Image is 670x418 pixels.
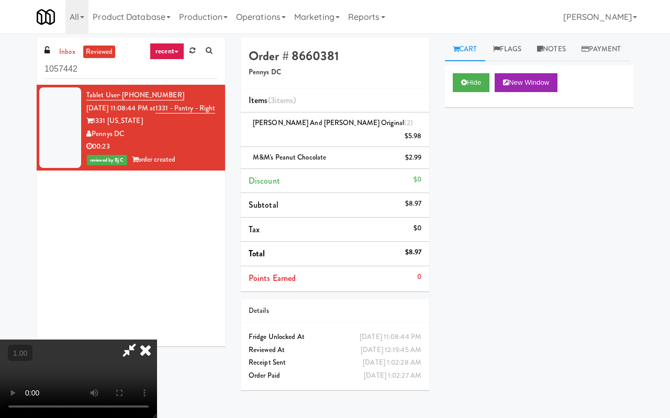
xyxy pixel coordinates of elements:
[249,344,421,357] div: Reviewed At
[37,8,55,26] img: Micromart
[249,94,296,106] span: Items
[268,94,296,106] span: (3 )
[83,46,116,59] a: reviewed
[275,94,294,106] ng-pluralize: items
[253,118,413,128] span: [PERSON_NAME] and [PERSON_NAME] Original
[119,90,184,100] span: · [PHONE_NUMBER]
[155,103,215,114] a: 1331 - Pantry - Right
[37,85,225,171] li: Tablet User· [PHONE_NUMBER][DATE] 11:08:44 PM at1331 - Pantry - Right1331 [US_STATE]Pennys DC00:2...
[86,140,217,153] div: 00:23
[86,128,217,141] div: Pennys DC
[360,331,421,344] div: [DATE] 11:08:44 PM
[132,154,175,164] span: order created
[57,46,78,59] a: inbox
[414,222,421,235] div: $0
[414,173,421,186] div: $0
[249,272,296,284] span: Points Earned
[405,151,422,164] div: $2.99
[249,356,421,369] div: Receipt Sent
[574,38,629,61] a: Payment
[405,197,422,210] div: $8.97
[249,369,421,382] div: Order Paid
[404,118,413,128] span: (2)
[405,246,422,259] div: $8.97
[249,175,280,187] span: Discount
[529,38,574,61] a: Notes
[86,115,217,128] div: 1331 [US_STATE]
[253,152,326,162] span: M&M's Peanut Chocolate
[495,73,557,92] button: New Window
[86,103,155,113] span: [DATE] 11:08:44 PM at
[363,356,421,369] div: [DATE] 1:02:28 AM
[453,73,489,92] button: Hide
[249,223,260,235] span: Tax
[86,90,184,100] a: Tablet User· [PHONE_NUMBER]
[249,247,265,259] span: Total
[361,344,421,357] div: [DATE] 12:19:45 AM
[87,155,127,165] span: reviewed by Bj C
[249,49,421,63] h4: Order # 8660381
[249,331,421,344] div: Fridge Unlocked At
[249,199,278,211] span: Subtotal
[44,60,217,79] input: Search vision orders
[405,130,422,143] div: $5.98
[150,43,184,60] a: recent
[445,38,485,61] a: Cart
[485,38,530,61] a: Flags
[249,304,421,318] div: Details
[364,369,421,382] div: [DATE] 1:02:27 AM
[417,270,421,284] div: 0
[249,69,421,76] h5: Pennys DC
